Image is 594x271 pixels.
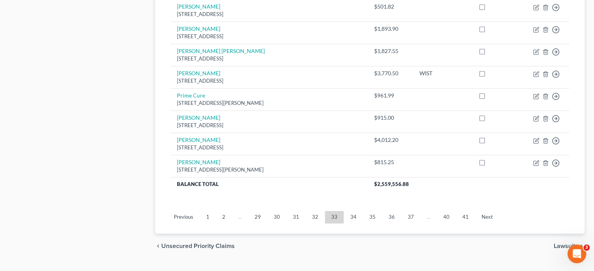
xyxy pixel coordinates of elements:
[177,99,361,107] div: [STREET_ADDRESS][PERSON_NAME]
[325,211,344,223] a: 33
[155,243,235,249] button: chevron_left Unsecured Priority Claims
[161,243,235,249] span: Unsecured Priority Claims
[177,48,265,54] a: [PERSON_NAME] [PERSON_NAME]
[374,181,408,187] span: $2,559,556.88
[306,211,325,223] a: 32
[177,33,361,40] div: [STREET_ADDRESS]
[419,69,466,77] div: WIST
[168,211,200,223] a: Previous
[554,243,578,249] span: Lawsuits
[344,211,363,223] a: 34
[374,114,407,122] div: $915.00
[363,211,382,223] a: 35
[171,177,367,191] th: Balance Total
[374,25,407,33] div: $1,893.90
[177,159,220,165] a: [PERSON_NAME]
[177,144,361,151] div: [STREET_ADDRESS]
[155,243,161,249] i: chevron_left
[401,211,420,223] a: 37
[177,55,361,62] div: [STREET_ADDRESS]
[374,158,407,166] div: $815.25
[268,211,286,223] a: 30
[177,3,220,10] a: [PERSON_NAME]
[177,25,220,32] a: [PERSON_NAME]
[177,122,361,129] div: [STREET_ADDRESS]
[177,77,361,85] div: [STREET_ADDRESS]
[177,92,205,99] a: Prime Cure
[177,114,220,121] a: [PERSON_NAME]
[382,211,401,223] a: 36
[475,211,499,223] a: Next
[177,70,220,76] a: [PERSON_NAME]
[216,211,232,223] a: 2
[567,244,586,263] iframe: Intercom live chat
[554,243,585,249] button: Lawsuits chevron_right
[437,211,456,223] a: 40
[374,47,407,55] div: $1,827.55
[287,211,305,223] a: 31
[374,136,407,144] div: $4,012.20
[583,244,590,251] span: 3
[177,11,361,18] div: [STREET_ADDRESS]
[374,3,407,11] div: $501.82
[177,166,361,174] div: [STREET_ADDRESS][PERSON_NAME]
[177,136,220,143] a: [PERSON_NAME]
[456,211,475,223] a: 41
[374,69,407,77] div: $3,770.50
[578,243,585,249] i: chevron_right
[200,211,216,223] a: 1
[374,92,407,99] div: $961.99
[248,211,267,223] a: 29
